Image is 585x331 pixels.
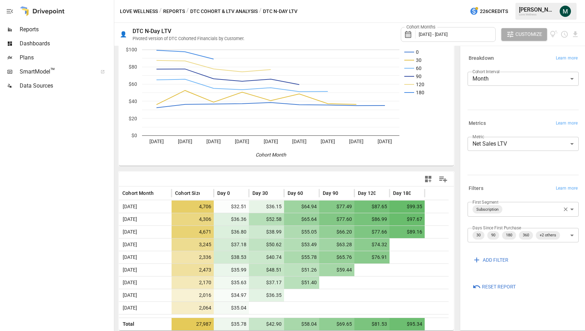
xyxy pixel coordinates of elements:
span: [DATE] [120,200,137,213]
span: $81.53 [358,318,388,330]
div: Love Wellness [519,13,555,16]
span: $97.67 [393,213,423,225]
span: ™ [50,66,55,75]
span: [DATE] [120,238,137,251]
label: Cohort Interval [472,69,500,75]
button: Sort [231,188,240,198]
span: $32.51 [217,200,247,213]
span: $74.32 [358,238,388,251]
span: 4,306 [175,213,212,225]
div: [PERSON_NAME] [519,6,555,13]
div: Net Sales LTV [468,137,579,151]
span: [DATE] [120,251,137,263]
button: Schedule report [560,30,568,38]
span: Reports [20,25,112,34]
span: $37.18 [217,238,247,251]
text: 120 [416,82,424,87]
span: Day 60 [288,190,303,197]
span: 27,987 [175,318,212,330]
text: [DATE] [149,139,164,144]
span: 2,170 [175,276,212,289]
span: [DATE] [120,226,137,238]
button: DTC Cohort & LTV Analysis [190,7,258,16]
div: A chart. [119,39,449,166]
span: $69.65 [323,318,353,330]
text: $0 [131,133,137,138]
div: Pivoted version of DTC Cohorted Financials by Customer. [133,36,244,41]
span: 2,336 [175,251,212,263]
text: $20 [129,116,137,121]
span: Learn more [556,185,578,192]
span: Day 120 [358,190,376,197]
button: Love Wellness [120,7,158,16]
span: Learn more [556,120,578,127]
span: $95.34 [393,318,423,330]
span: 3,245 [175,238,212,251]
span: $35.04 [217,302,247,314]
button: Reset Report [468,280,521,293]
span: $35.78 [217,318,247,330]
button: Sort [269,188,278,198]
span: 2,473 [175,264,212,276]
button: Sort [411,188,421,198]
text: [DATE] [292,139,307,144]
span: 360 [520,231,532,239]
span: $77.60 [323,213,353,225]
label: Metric [472,134,484,140]
span: $36.80 [217,226,247,238]
span: $38.99 [252,226,283,238]
text: $60 [129,81,137,87]
img: Michael Cormack [560,6,571,17]
span: 30 [474,231,483,239]
button: Sort [154,188,164,198]
span: $51.40 [288,276,318,289]
span: $55.78 [288,251,318,263]
text: [DATE] [264,139,278,144]
span: $89.16 [393,226,423,238]
span: Total [120,318,134,330]
span: $35.63 [217,276,247,289]
button: 226Credits [467,5,511,18]
text: [DATE] [321,139,335,144]
span: Cohort Size [175,190,201,197]
span: $50.62 [252,238,283,251]
button: Sort [376,188,386,198]
span: $36.35 [252,289,283,301]
span: 2,016 [175,289,212,301]
div: DTC N-Day LTV [133,28,171,34]
span: $36.15 [252,200,283,213]
span: $53.49 [288,238,318,251]
span: [DATE] - [DATE] [419,32,448,37]
span: 226 Credits [480,7,508,16]
button: ADD FILTER [468,254,513,266]
div: 👤 [120,31,127,38]
text: $40 [129,98,137,104]
div: Month [468,72,579,86]
span: $86.99 [358,213,388,225]
text: 90 [416,74,422,79]
text: 60 [416,65,422,71]
span: $64.94 [288,200,318,213]
span: 180 [503,231,515,239]
span: $77.49 [323,200,353,213]
span: $51.26 [288,264,318,276]
span: Customize [515,30,542,39]
span: [DATE] [120,276,137,289]
label: First Segment [472,199,499,205]
span: [DATE] [120,213,137,225]
span: $36.36 [217,213,247,225]
span: [DATE] [120,302,137,314]
text: $100 [126,47,137,52]
span: $37.17 [252,276,283,289]
span: Day 180 [393,190,411,197]
span: 90 [488,231,498,239]
div: / [159,7,162,16]
span: $58.04 [288,318,318,330]
text: [DATE] [378,139,392,144]
text: [DATE] [206,139,221,144]
span: Plans [20,53,112,62]
span: $63.28 [323,238,353,251]
div: / [186,7,189,16]
span: $65.64 [288,213,318,225]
